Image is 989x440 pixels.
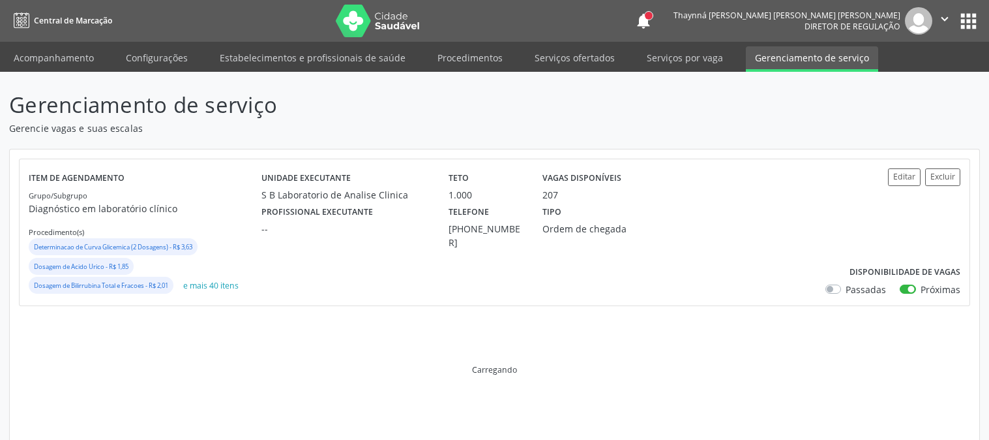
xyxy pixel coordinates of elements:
[29,168,125,189] label: Item de agendamento
[849,262,960,283] label: Disponibilidade de vagas
[449,168,469,189] label: Teto
[525,46,624,69] a: Serviços ofertados
[449,202,489,222] label: Telefone
[9,89,688,121] p: Gerenciamento de serviço
[34,262,128,271] small: Dosagem de Acido Urico - R$ 1,85
[542,188,558,202] div: 207
[746,46,878,72] a: Gerenciamento de serviço
[34,281,168,290] small: Dosagem de Bilirrubina Total e Fracoes - R$ 2,01
[921,283,960,296] label: Próximas
[9,121,688,135] p: Gerencie vagas e suas escalas
[428,46,512,69] a: Procedimentos
[846,283,886,296] label: Passadas
[211,46,415,69] a: Estabelecimentos e profissionais de saúde
[957,10,980,33] button: apps
[34,243,192,251] small: Determinacao de Curva Glicemica (2 Dosagens) - R$ 3,63
[261,222,430,236] div: --
[804,21,900,32] span: Diretor de regulação
[634,12,653,30] button: notifications
[905,7,932,35] img: img
[888,168,921,186] button: Editar
[5,46,103,69] a: Acompanhamento
[29,202,261,215] p: Diagnóstico em laboratório clínico
[925,168,960,186] button: Excluir
[638,46,732,69] a: Serviços por vaga
[542,168,621,189] label: Vagas disponíveis
[178,277,244,294] button: e mais 40 itens
[29,227,84,237] small: Procedimento(s)
[449,188,524,202] div: 1.000
[932,7,957,35] button: 
[261,202,373,222] label: Profissional executante
[261,188,430,202] div: S B Laboratorio de Analise Clinica
[937,12,952,26] i: 
[542,202,561,222] label: Tipo
[29,191,87,200] small: Grupo/Subgrupo
[34,15,112,26] span: Central de Marcação
[542,222,664,236] div: Ordem de chegada
[117,46,197,69] a: Configurações
[673,10,900,21] div: Thaynná [PERSON_NAME] [PERSON_NAME] [PERSON_NAME]
[472,364,517,375] div: Carregando
[9,10,112,31] a: Central de Marcação
[261,168,351,189] label: Unidade executante
[449,222,524,249] div: [PHONE_NUMBER]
